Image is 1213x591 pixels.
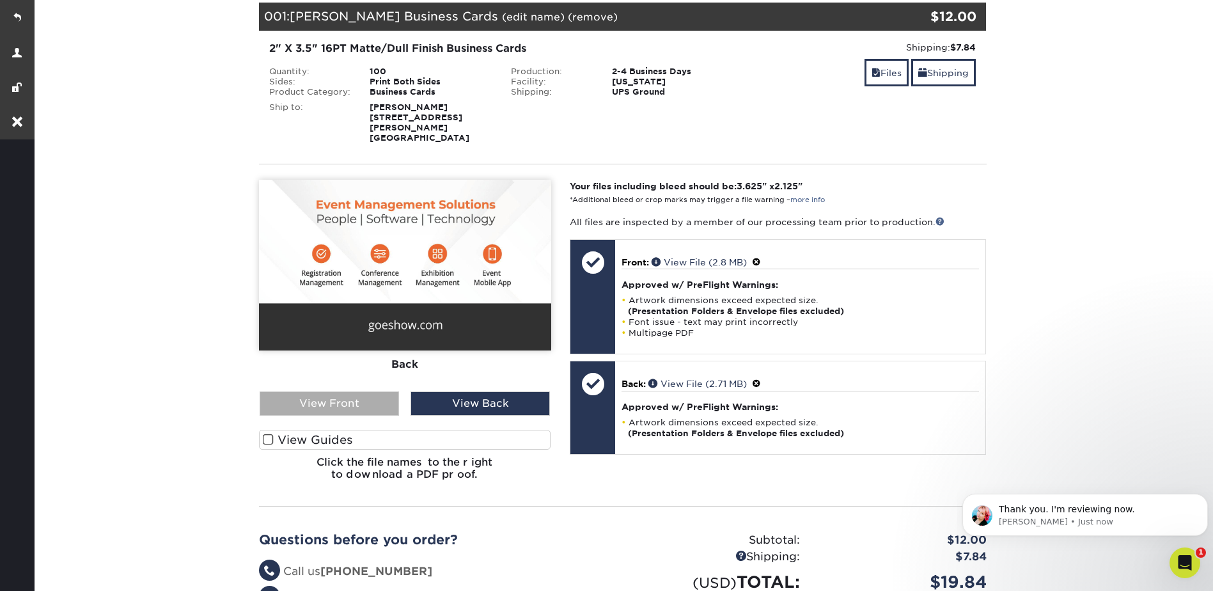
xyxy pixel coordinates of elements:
[411,391,550,416] div: View Back
[602,67,744,77] div: 2-4 Business Days
[950,42,976,52] strong: $7.84
[693,574,737,591] small: (USD)
[872,68,880,78] span: files
[602,77,744,87] div: [US_STATE]
[774,181,798,191] span: 2.125
[570,181,802,191] strong: Your files including bleed should be: " x "
[957,467,1213,556] iframe: Intercom notifications message
[259,532,613,548] h2: Questions before you order?
[360,67,501,77] div: 100
[320,565,432,578] strong: [PHONE_NUMBER]
[259,430,551,450] label: View Guides
[623,532,810,549] div: Subtotal:
[622,295,979,317] li: Artwork dimensions exceed expected size.
[259,563,613,580] li: Call us
[622,379,646,389] span: Back:
[259,3,865,31] div: 001:
[628,306,844,316] strong: (Presentation Folders & Envelope files excluded)
[360,77,501,87] div: Print Both Sides
[622,327,979,338] li: Multipage PDF
[737,181,762,191] span: 3.625
[622,417,979,439] li: Artwork dimensions exceed expected size.
[260,102,361,143] div: Ship to:
[501,87,602,97] div: Shipping:
[790,196,825,204] a: more info
[911,59,976,86] a: Shipping
[623,549,810,565] div: Shipping:
[3,552,109,587] iframe: Google Customer Reviews
[753,41,976,54] div: Shipping:
[865,59,909,86] a: Files
[1170,548,1200,578] iframe: Intercom live chat
[568,11,618,23] a: (remove)
[290,9,498,23] span: [PERSON_NAME] Business Cards
[622,402,979,412] h4: Approved w/ PreFlight Warnings:
[648,379,747,389] a: View File (2.71 MB)
[260,87,361,97] div: Product Category:
[260,77,361,87] div: Sides:
[260,391,399,416] div: View Front
[570,216,986,228] p: All files are inspected by a member of our processing team prior to production.
[652,257,747,267] a: View File (2.8 MB)
[622,257,649,267] span: Front:
[810,532,996,549] div: $12.00
[628,429,844,438] strong: (Presentation Folders & Envelope files excluded)
[622,280,979,290] h4: Approved w/ PreFlight Warnings:
[865,7,977,26] div: $12.00
[269,41,734,56] div: 2" X 3.5" 16PT Matte/Dull Finish Business Cards
[602,87,744,97] div: UPS Ground
[259,351,551,379] div: Back
[622,317,979,327] li: Font issue - text may print incorrectly
[570,196,825,204] small: *Additional bleed or crop marks may trigger a file warning –
[501,67,602,77] div: Production:
[260,67,361,77] div: Quantity:
[918,68,927,78] span: shipping
[259,456,551,491] h6: Click the file names to the right to download a PDF proof.
[501,77,602,87] div: Facility:
[502,11,565,23] a: (edit name)
[1196,548,1206,558] span: 1
[370,102,469,143] strong: [PERSON_NAME] [STREET_ADDRESS][PERSON_NAME] [GEOGRAPHIC_DATA]
[810,549,996,565] div: $7.84
[360,87,501,97] div: Business Cards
